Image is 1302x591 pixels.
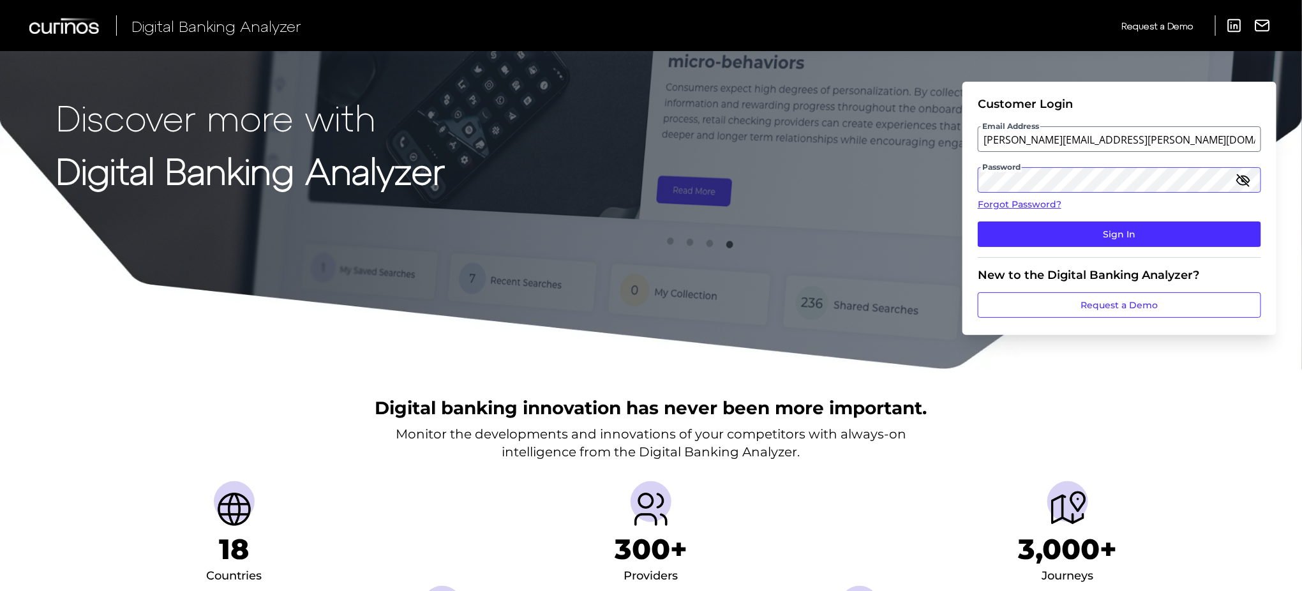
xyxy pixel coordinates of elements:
img: Countries [214,489,255,530]
span: Password [981,162,1022,172]
h1: 300+ [615,532,687,566]
h1: 18 [219,532,249,566]
a: Request a Demo [1121,15,1193,36]
a: Forgot Password? [978,198,1261,211]
div: Providers [624,566,678,587]
button: Sign In [978,221,1261,247]
a: Request a Demo [978,292,1261,318]
img: Curinos [29,18,101,34]
img: Providers [631,489,671,530]
div: Countries [206,566,262,587]
strong: Digital Banking Analyzer [56,149,445,191]
p: Monitor the developments and innovations of your competitors with always-on intelligence from the... [396,425,906,461]
div: New to the Digital Banking Analyzer? [978,268,1261,282]
img: Journeys [1047,489,1088,530]
h1: 3,000+ [1019,532,1118,566]
div: Journeys [1042,566,1094,587]
div: Customer Login [978,97,1261,111]
p: Discover more with [56,97,445,137]
h2: Digital banking innovation has never been more important. [375,396,927,420]
span: Digital Banking Analyzer [131,17,301,35]
span: Request a Demo [1121,20,1193,31]
span: Email Address [981,121,1040,131]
